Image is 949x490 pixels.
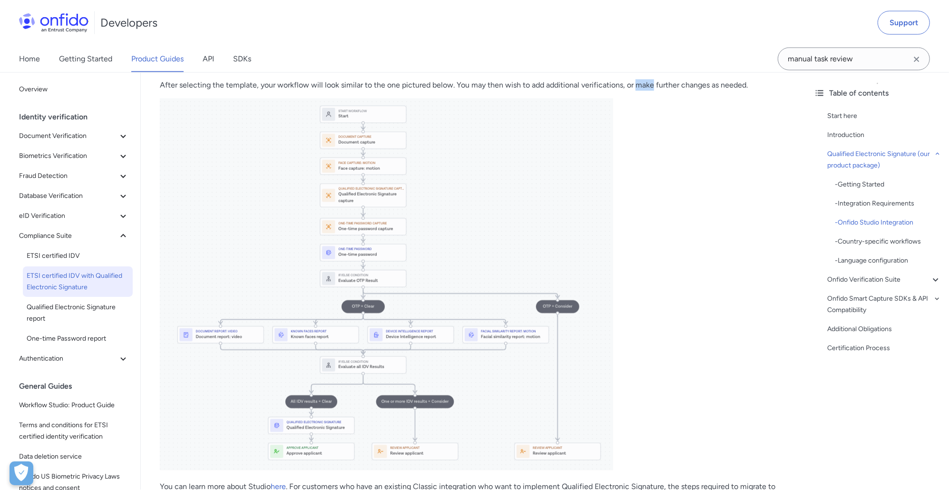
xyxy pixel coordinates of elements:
a: Onfido Verification Suite [827,274,941,285]
button: eID Verification [15,206,133,225]
span: Biometrics Verification [19,150,117,162]
h1: Developers [100,15,157,30]
span: Workflow Studio: Product Guide [19,400,129,411]
span: Authentication [19,353,117,364]
a: -Getting Started [835,179,941,190]
div: Identity verification [19,108,137,127]
p: After selecting the template, your workflow will look similar to the one pictured below. You may ... [160,79,787,91]
span: One-time Password report [27,333,129,344]
span: Fraud Detection [19,170,117,182]
a: Getting Started [59,46,112,72]
a: Additional Obligations [827,323,941,335]
div: - Getting Started [835,179,941,190]
span: Overview [19,84,129,95]
span: ETSI certified IDV [27,250,129,262]
a: Product Guides [131,46,184,72]
a: ETSI certified IDV with Qualified Electronic Signature [23,266,133,297]
a: -Integration Requirements [835,198,941,209]
span: Document Verification [19,130,117,142]
div: Table of contents [814,88,941,99]
button: Fraud Detection [15,167,133,186]
a: Workflow Studio: Product Guide [15,396,133,415]
a: Start here [827,110,941,122]
a: -Country-specific workflows [835,236,941,247]
span: Database Verification [19,190,117,202]
a: Support [878,11,930,35]
a: Qualified Electronic Signature report [23,298,133,328]
button: Document Verification [15,127,133,146]
a: API [203,46,214,72]
button: Biometrics Verification [15,147,133,166]
button: Database Verification [15,186,133,206]
a: -Language configuration [835,255,941,266]
a: Data deletion service [15,447,133,466]
a: Certification Process [827,343,941,354]
img: Onfido Logo [19,13,88,32]
div: - Onfido Studio Integration [835,217,941,228]
a: One-time Password report [23,329,133,348]
svg: Clear search field button [911,54,922,65]
a: Introduction [827,129,941,141]
button: Authentication [15,349,133,368]
a: Overview [15,80,133,99]
a: Qualified Electronic Signature (our product package) [827,148,941,171]
div: - Integration Requirements [835,198,941,209]
span: eID Verification [19,210,117,222]
img: ETSI QES workflow [160,98,613,470]
div: - Language configuration [835,255,941,266]
div: - Country-specific workflows [835,236,941,247]
a: Onfido Smart Capture SDKs & API Compatibility [827,293,941,316]
a: ETSI certified IDV [23,246,133,265]
span: ETSI certified IDV with Qualified Electronic Signature [27,270,129,293]
span: Compliance Suite [19,230,117,242]
span: Data deletion service [19,451,129,462]
a: -Onfido Studio Integration [835,217,941,228]
button: Open Preferences [10,461,33,485]
span: Qualified Electronic Signature report [27,302,129,324]
a: Home [19,46,40,72]
a: SDKs [233,46,251,72]
div: Cookie Preferences [10,461,33,485]
input: Onfido search input field [778,48,930,70]
button: Compliance Suite [15,226,133,245]
span: Terms and conditions for ETSI certified identity verification [19,420,129,442]
div: General Guides [19,377,137,396]
a: Terms and conditions for ETSI certified identity verification [15,416,133,446]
